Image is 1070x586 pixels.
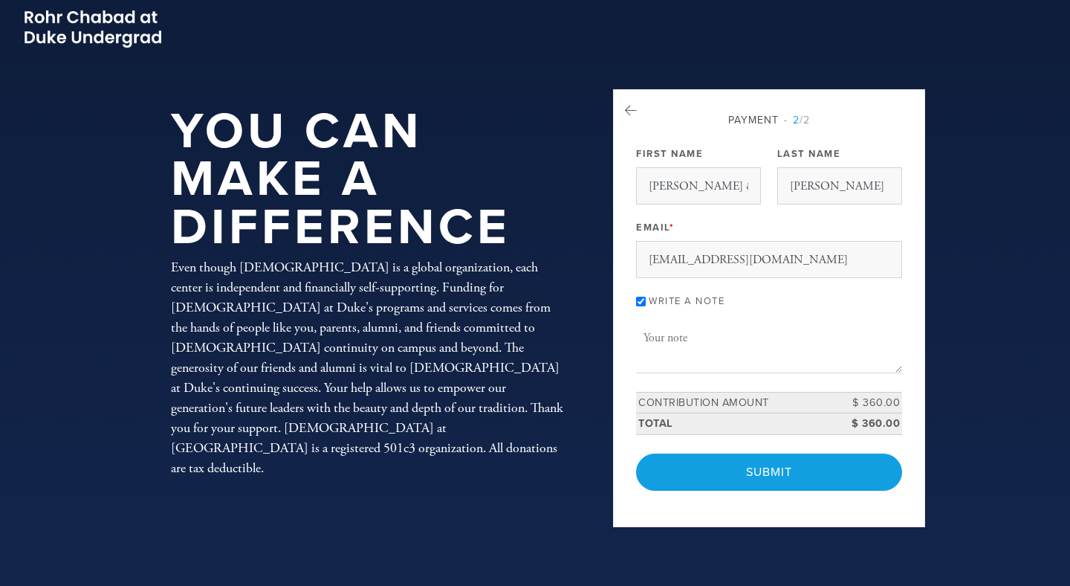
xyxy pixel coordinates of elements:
[171,108,565,252] h1: You Can Make a Difference
[793,114,800,126] span: 2
[636,413,835,435] td: Total
[636,112,902,128] div: Payment
[171,257,565,478] div: Even though [DEMOGRAPHIC_DATA] is a global organization, each center is independent and financial...
[636,147,703,161] label: First Name
[636,454,902,491] input: Submit
[835,413,902,435] td: $ 360.00
[22,7,163,50] img: Picture2_0.png
[777,147,841,161] label: Last Name
[669,222,675,234] span: This field is required.
[784,114,810,126] span: /2
[636,392,835,413] td: Contribution Amount
[835,392,902,413] td: $ 360.00
[636,221,674,234] label: Email
[649,295,724,307] label: Write a note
